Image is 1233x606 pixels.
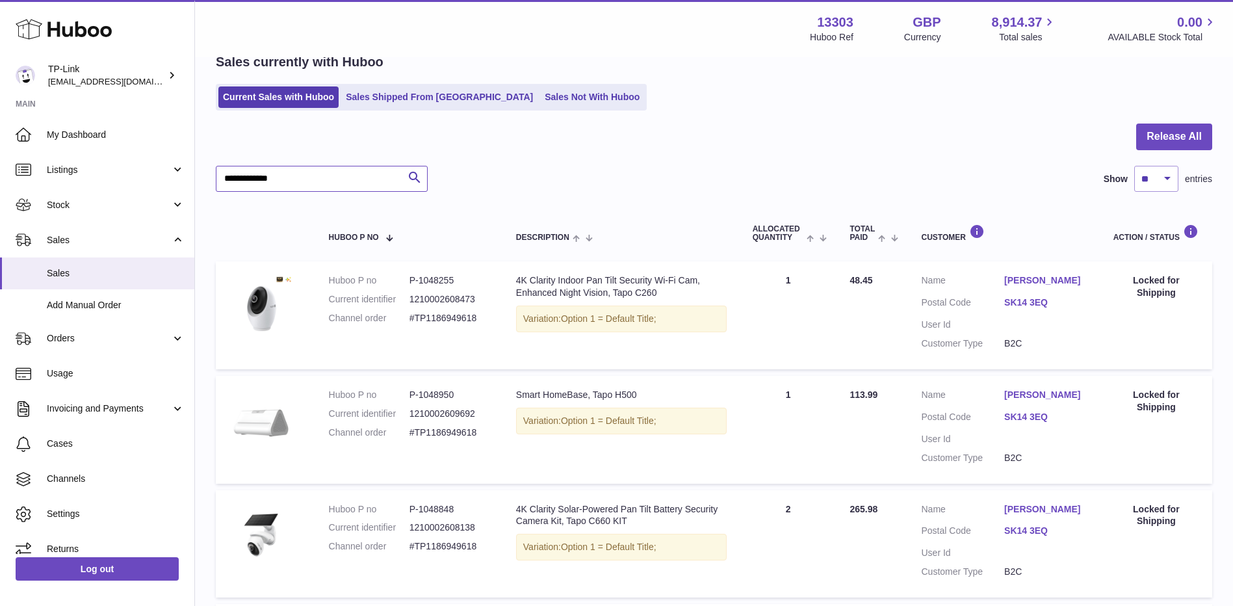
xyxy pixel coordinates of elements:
div: Smart HomeBase, Tapo H500 [516,389,727,401]
a: Current Sales with Huboo [218,86,339,108]
span: Option 1 = Default Title; [561,542,656,552]
td: 1 [740,376,837,484]
dt: Postal Code [921,525,1004,540]
span: Add Manual Order [47,299,185,311]
a: SK14 3EQ [1004,296,1087,309]
span: Sales [47,267,185,280]
span: [EMAIL_ADDRESS][DOMAIN_NAME] [48,76,191,86]
button: Release All [1136,124,1212,150]
div: Locked for Shipping [1113,503,1199,528]
a: 8,914.37 Total sales [992,14,1058,44]
span: Orders [47,332,171,345]
dt: Huboo P no [329,503,409,516]
dt: Current identifier [329,293,409,306]
span: 113.99 [850,389,877,400]
span: Channels [47,473,185,485]
dt: Channel order [329,312,409,324]
dt: Postal Code [921,411,1004,427]
span: Sales [47,234,171,246]
span: 8,914.37 [992,14,1043,31]
dt: Channel order [329,427,409,439]
span: Huboo P no [329,233,379,242]
a: 0.00 AVAILABLE Stock Total [1108,14,1217,44]
dd: 1210002608473 [409,293,490,306]
dt: Channel order [329,540,409,553]
a: [PERSON_NAME] [1004,274,1087,287]
div: Huboo Ref [810,31,853,44]
td: 1 [740,261,837,369]
span: Total paid [850,225,875,242]
h2: Sales currently with Huboo [216,53,383,71]
img: C260-littlewhite.jpg [229,274,294,339]
dd: B2C [1004,337,1087,350]
span: Cases [47,438,185,450]
a: SK14 3EQ [1004,525,1087,537]
dd: #TP1186949618 [409,540,490,553]
div: Variation: [516,408,727,434]
a: Sales Not With Huboo [540,86,644,108]
span: Option 1 = Default Title; [561,313,656,324]
dd: #TP1186949618 [409,427,490,439]
dt: Current identifier [329,521,409,534]
a: [PERSON_NAME] [1004,389,1087,401]
div: Locked for Shipping [1113,274,1199,299]
span: 48.45 [850,275,872,285]
dd: 1210002609692 [409,408,490,420]
span: Option 1 = Default Title; [561,415,656,426]
span: Invoicing and Payments [47,402,171,415]
dd: P-1048848 [409,503,490,516]
div: Variation: [516,534,727,560]
span: Total sales [999,31,1057,44]
label: Show [1104,173,1128,185]
img: gaby.chen@tp-link.com [16,66,35,85]
dd: B2C [1004,566,1087,578]
dt: Customer Type [921,337,1004,350]
dt: Current identifier [329,408,409,420]
dt: Name [921,274,1004,290]
dt: Postal Code [921,296,1004,312]
dt: User Id [921,547,1004,559]
strong: 13303 [817,14,853,31]
span: ALLOCATED Quantity [753,225,803,242]
td: 2 [740,490,837,598]
dd: #TP1186949618 [409,312,490,324]
span: 265.98 [850,504,877,514]
dd: P-1048950 [409,389,490,401]
span: Listings [47,164,171,176]
dt: Customer Type [921,566,1004,578]
span: 0.00 [1177,14,1202,31]
dt: Customer Type [921,452,1004,464]
dt: User Id [921,319,1004,331]
span: entries [1185,173,1212,185]
a: Sales Shipped From [GEOGRAPHIC_DATA] [341,86,538,108]
div: Currency [904,31,941,44]
span: My Dashboard [47,129,185,141]
a: Log out [16,557,179,581]
div: Customer [921,224,1087,242]
strong: GBP [913,14,941,31]
span: Description [516,233,569,242]
div: 4K Clarity Indoor Pan Tilt Security Wi-Fi Cam, Enhanced Night Vision, Tapo C260 [516,274,727,299]
dt: Name [921,503,1004,519]
div: Action / Status [1113,224,1199,242]
dd: B2C [1004,452,1087,464]
img: Tapo_C660_KIT_EU_1.0_overview_01_large_20250408025139g.jpg [229,503,294,568]
span: Stock [47,199,171,211]
div: Variation: [516,306,727,332]
img: listpage_large_20241231040602k.png [229,389,294,454]
dt: Huboo P no [329,274,409,287]
dt: Name [921,389,1004,404]
div: TP-Link [48,63,165,88]
div: Locked for Shipping [1113,389,1199,414]
dd: P-1048255 [409,274,490,287]
dd: 1210002608138 [409,521,490,534]
span: Usage [47,367,185,380]
span: AVAILABLE Stock Total [1108,31,1217,44]
a: [PERSON_NAME] [1004,503,1087,516]
span: Returns [47,543,185,555]
span: Settings [47,508,185,520]
a: SK14 3EQ [1004,411,1087,423]
div: 4K Clarity Solar-Powered Pan Tilt Battery Security Camera Kit, Tapo C660 KIT [516,503,727,528]
dt: User Id [921,433,1004,445]
dt: Huboo P no [329,389,409,401]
